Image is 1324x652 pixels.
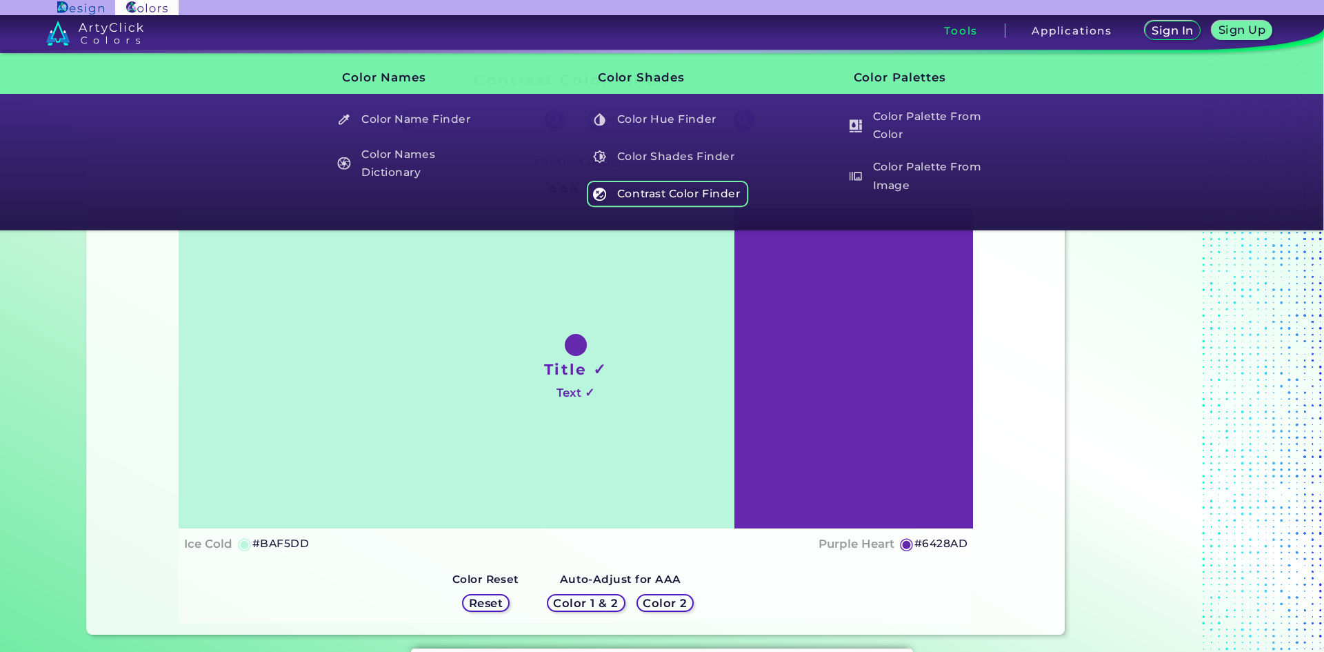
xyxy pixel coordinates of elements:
h4: Purple Heart [819,534,894,554]
strong: Color Reset [452,573,519,586]
img: ArtyClick Design logo [57,1,103,14]
h5: Sign Up [1218,24,1266,36]
h5: Color Hue Finder [587,106,749,132]
img: icon_col_pal_col_white.svg [849,119,862,132]
h5: #6428AD [914,535,967,553]
h3: Color Palettes [830,60,1006,95]
h3: Applications [1032,26,1112,36]
h5: Color Names Dictionary [331,144,493,183]
h5: Color Palette From Image [842,157,1004,196]
h5: ◉ [237,535,252,552]
h3: Color Names [319,60,494,95]
img: icon_color_hue_white.svg [593,113,606,126]
h5: Reset [468,597,503,609]
img: logo_artyclick_colors_white.svg [46,21,143,46]
h5: Color Palette From Color [842,106,1004,146]
h5: #BAF5DD [252,535,309,553]
a: Sign Up [1211,21,1273,41]
img: icon_color_names_dictionary_white.svg [338,157,351,170]
h5: Color Shades Finder [587,144,749,170]
img: icon_palette_from_image_white.svg [849,170,862,183]
h5: ◉ [899,535,914,552]
h3: Tools [944,26,978,36]
h5: Sign In [1151,25,1194,37]
img: icon_color_name_finder_white.svg [338,113,351,126]
h1: Title ✓ [544,359,608,379]
a: Color Hue Finder [585,106,750,132]
h5: Color 2 [642,597,688,609]
h3: Color Shades [574,60,750,95]
h4: Ice Cold [184,534,232,554]
a: Color Palette From Image [841,157,1005,196]
img: icon_color_contrast_white.svg [593,188,606,201]
h5: Contrast Color Finder [587,181,749,207]
h4: Text ✓ [556,383,594,403]
iframe: Advertisement [1070,66,1243,640]
a: Contrast Color Finder [585,181,750,207]
h5: Color Name Finder [331,106,493,132]
a: Color Shades Finder [585,144,750,170]
h5: Color 1 & 2 [552,597,619,609]
a: Color Name Finder [330,106,494,132]
img: icon_color_shades_white.svg [593,150,606,164]
strong: Auto-Adjust for AAA [560,573,681,586]
a: Color Palette From Color [841,106,1005,146]
a: Color Names Dictionary [330,144,494,183]
a: Sign In [1143,21,1201,41]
